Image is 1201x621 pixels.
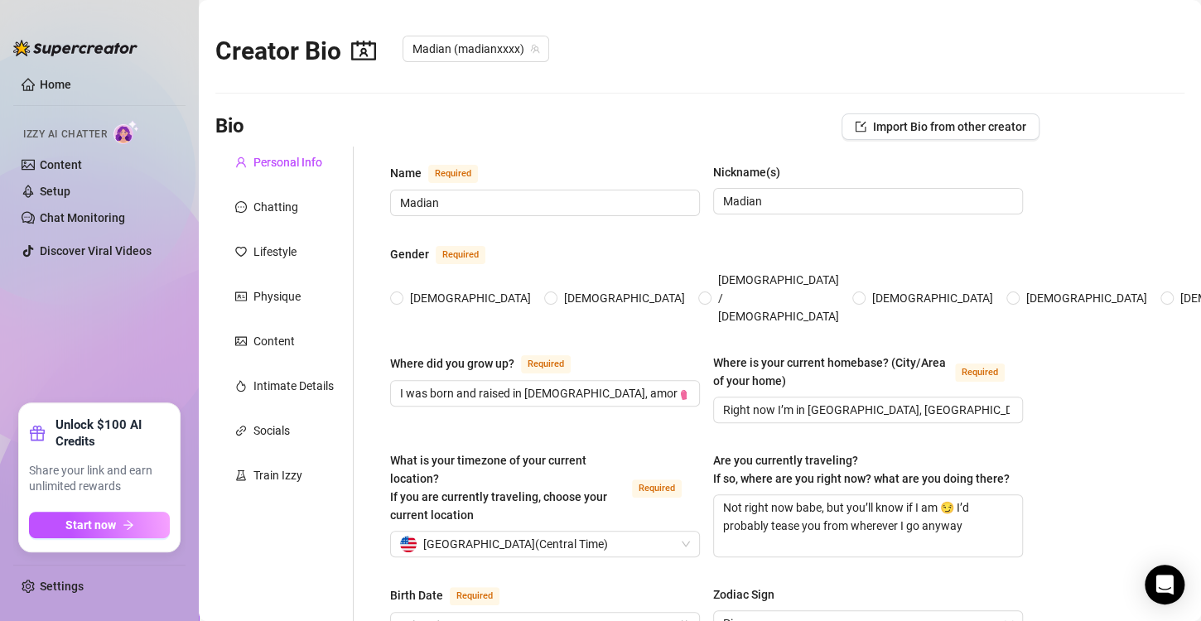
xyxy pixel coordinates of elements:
span: Required [521,355,571,373]
div: Content [253,332,295,350]
span: Izzy AI Chatter [23,127,107,142]
span: Required [436,246,485,264]
span: [DEMOGRAPHIC_DATA] [866,289,1000,307]
span: What is your timezone of your current location? If you are currently traveling, choose your curre... [390,454,607,522]
strong: Unlock $100 AI Credits [55,416,170,450]
span: Madian (madianxxxx) [412,36,539,61]
img: logo-BBDzfeDw.svg [13,40,137,56]
a: Chat Monitoring [40,211,125,224]
span: arrow-right [123,519,134,531]
span: import [855,121,866,132]
label: Where did you grow up? [390,354,589,373]
span: Are you currently traveling? If so, where are you right now? what are you doing there? [713,454,1010,485]
h3: Bio [215,113,244,140]
span: Start now [65,518,116,532]
div: Train Izzy [253,466,302,484]
span: gift [29,425,46,441]
span: Import Bio from other creator [873,120,1026,133]
span: team [530,44,540,54]
a: Settings [40,580,84,593]
span: Required [450,587,499,605]
h2: Creator Bio [215,36,376,67]
div: Physique [253,287,301,306]
img: us [400,536,417,552]
span: picture [235,335,247,347]
div: Personal Info [253,153,322,171]
div: Open Intercom Messenger [1145,565,1184,604]
span: fire [235,380,247,392]
input: Nickname(s) [723,192,1010,210]
div: Birth Date [390,586,443,604]
a: Discover Viral Videos [40,244,152,258]
span: [DEMOGRAPHIC_DATA] / [DEMOGRAPHIC_DATA] [711,271,846,325]
label: Birth Date [390,585,518,605]
span: user [235,156,247,168]
span: message [235,201,247,213]
div: Socials [253,421,290,440]
span: [DEMOGRAPHIC_DATA] [557,289,692,307]
div: Name [390,164,422,182]
span: Share your link and earn unlimited rewards [29,463,170,495]
input: Name [400,194,687,212]
span: [DEMOGRAPHIC_DATA] [403,289,538,307]
label: Name [390,163,496,183]
div: Where is your current homebase? (City/Area of your home) [713,354,948,390]
div: Zodiac Sign [713,585,774,604]
button: Import Bio from other creator [842,113,1039,140]
label: Where is your current homebase? (City/Area of your home) [713,354,1023,390]
span: Required [955,363,1005,382]
input: Where is your current homebase? (City/Area of your home) [723,401,1010,419]
span: [GEOGRAPHIC_DATA] ( Central Time ) [423,532,608,556]
div: Lifestyle [253,243,297,261]
span: experiment [235,469,247,481]
a: Setup [40,185,70,198]
div: Intimate Details [253,377,334,395]
span: heart [235,246,247,258]
label: Gender [390,244,504,264]
button: Start nowarrow-right [29,512,170,538]
div: Gender [390,245,429,263]
a: Home [40,78,71,91]
div: Where did you grow up? [390,354,514,373]
label: Zodiac Sign [713,585,786,604]
span: [DEMOGRAPHIC_DATA] [1020,289,1154,307]
input: Where did you grow up? [400,384,687,402]
span: idcard [235,291,247,302]
a: Content [40,158,82,171]
span: link [235,425,247,436]
div: Chatting [253,198,298,216]
span: Required [428,165,478,183]
label: Nickname(s) [713,163,792,181]
span: contacts [351,38,376,63]
span: Required [632,479,682,498]
img: AI Chatter [113,120,139,144]
textarea: Not right now babe, but you’ll know if I am 😏 I’d probably tease you from wherever I go anyway [714,495,1022,556]
div: Nickname(s) [713,163,780,181]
